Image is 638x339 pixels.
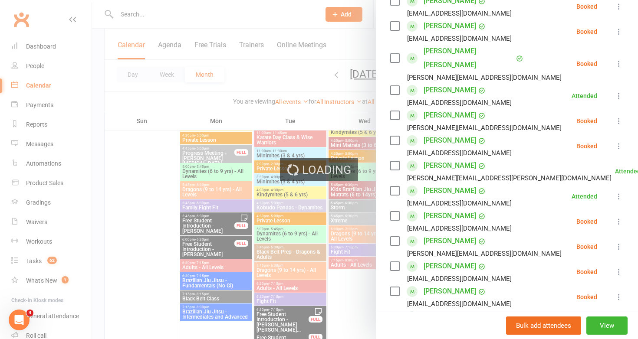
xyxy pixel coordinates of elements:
div: [EMAIL_ADDRESS][DOMAIN_NAME] [407,273,512,284]
button: Bulk add attendees [506,316,581,335]
div: [EMAIL_ADDRESS][DOMAIN_NAME] [407,8,512,19]
div: Booked [576,244,597,250]
a: Zak HtetMyat Win [424,310,479,324]
div: Attended [572,93,597,99]
div: [EMAIL_ADDRESS][DOMAIN_NAME] [407,147,512,159]
div: Booked [576,143,597,149]
div: Booked [576,294,597,300]
a: [PERSON_NAME] [424,184,476,198]
div: [EMAIL_ADDRESS][DOMAIN_NAME] [407,97,512,108]
div: [EMAIL_ADDRESS][DOMAIN_NAME] [407,198,512,209]
div: Booked [576,61,597,67]
div: [EMAIL_ADDRESS][DOMAIN_NAME] [407,298,512,310]
div: [PERSON_NAME][EMAIL_ADDRESS][DOMAIN_NAME] [407,72,562,83]
span: 3 [26,310,33,316]
div: Booked [576,269,597,275]
button: View [586,316,628,335]
a: [PERSON_NAME] [424,209,476,223]
a: [PERSON_NAME] [PERSON_NAME] [424,44,514,72]
a: [PERSON_NAME] [424,134,476,147]
a: [PERSON_NAME] [424,284,476,298]
a: [PERSON_NAME] [424,259,476,273]
div: Booked [576,29,597,35]
a: [PERSON_NAME] [424,108,476,122]
div: Booked [576,118,597,124]
div: [EMAIL_ADDRESS][DOMAIN_NAME] [407,33,512,44]
a: [PERSON_NAME] [424,19,476,33]
div: [PERSON_NAME][EMAIL_ADDRESS][DOMAIN_NAME] [407,248,562,259]
a: [PERSON_NAME] [424,234,476,248]
div: [PERSON_NAME][EMAIL_ADDRESS][PERSON_NAME][DOMAIN_NAME] [407,173,612,184]
a: [PERSON_NAME] [424,83,476,97]
div: [EMAIL_ADDRESS][DOMAIN_NAME] [407,223,512,234]
div: Booked [576,218,597,225]
a: [PERSON_NAME] [424,159,476,173]
div: Attended [572,193,597,199]
div: [PERSON_NAME][EMAIL_ADDRESS][DOMAIN_NAME] [407,122,562,134]
div: Booked [576,3,597,10]
iframe: Intercom live chat [9,310,30,330]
